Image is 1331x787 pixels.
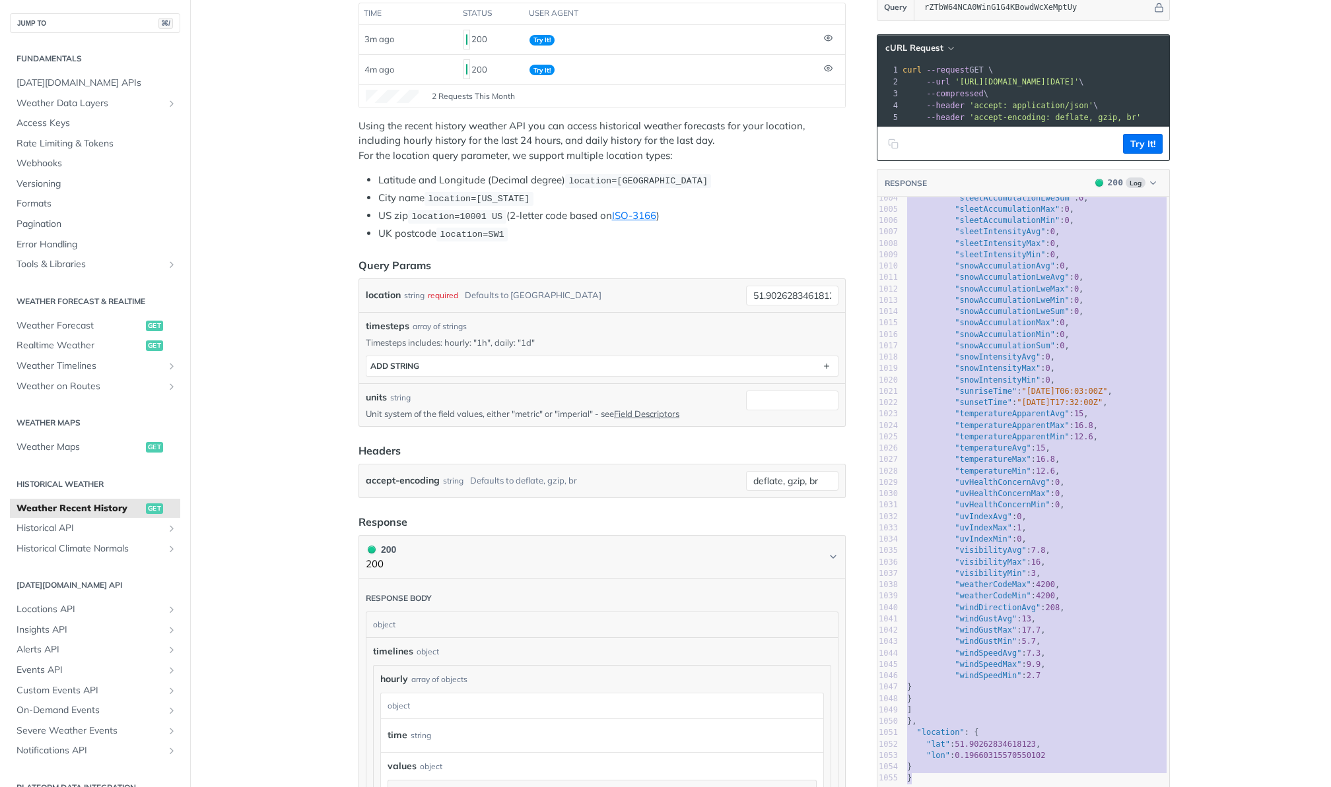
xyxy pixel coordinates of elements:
[1074,432,1093,441] span: 12.6
[926,89,984,98] span: --compressed
[463,58,519,80] div: 200
[907,534,1027,544] span: : ,
[166,259,177,270] button: Show subpages for Tools & Libraries
[1031,546,1046,555] span: 7.8
[1036,443,1045,453] span: 15
[907,387,1112,396] span: : ,
[366,542,838,572] button: 200 200200
[10,539,180,559] a: Historical Climate NormalsShow subpages for Historical Climate Normals
[1050,239,1055,248] span: 0
[10,741,180,761] a: Notifications APIShow subpages for Notifications API
[146,442,163,453] span: get
[166,544,177,554] button: Show subpages for Historical Climate Normals
[10,134,180,154] a: Rate Limiting & Tokens
[146,503,163,514] span: get
[10,660,180,680] a: Events APIShow subpages for Events API
[877,590,898,602] div: 1039
[955,455,1031,464] span: "temperatureMax"
[17,623,163,637] span: Insights API
[955,398,1012,407] span: "sunsetTime"
[877,408,898,420] div: 1023
[10,356,180,376] a: Weather TimelinesShow subpages for Weather Timelines
[907,193,1089,203] span: : ,
[877,477,898,488] div: 1029
[10,174,180,194] a: Versioning
[907,398,1108,407] span: : ,
[907,580,1060,589] span: : ,
[470,471,577,490] div: Defaults to deflate, gzip, br
[877,397,898,408] div: 1022
[1074,307,1079,316] span: 0
[907,296,1083,305] span: : ,
[17,522,163,535] span: Historical API
[955,546,1026,555] span: "visibilityAvg"
[10,53,180,65] h2: Fundamentals
[877,88,900,100] div: 3
[955,443,1031,453] span: "temperatureAvg"
[877,215,898,226] div: 1006
[1050,227,1055,236] span: 0
[877,511,898,522] div: 1032
[955,227,1045,236] span: "sleetIntensityAvg"
[1017,512,1021,521] span: 0
[884,1,907,13] span: Query
[10,701,180,720] a: On-Demand EventsShow subpages for On-Demand Events
[907,478,1065,487] span: : ,
[17,643,163,656] span: Alerts API
[955,466,1031,476] span: "temperatureMin"
[877,443,898,454] div: 1026
[955,421,1069,430] span: "temperatureApparentMax"
[166,604,177,615] button: Show subpages for Locations API
[907,443,1050,453] span: : ,
[1021,387,1107,396] span: "[DATE]T06:03:00Z"
[10,417,180,429] h2: Weather Maps
[10,377,180,396] a: Weather on RoutesShow subpages for Weather on Routes
[1036,580,1055,589] span: 4200
[366,356,838,376] button: ADD string
[955,318,1055,327] span: "snowAccumulationMax"
[955,557,1026,567] span: "visibilityMax"
[166,381,177,392] button: Show subpages for Weather on Routes
[877,522,898,534] div: 1033
[955,409,1069,418] span: "temperatureApparentAvg"
[955,432,1069,441] span: "temperatureApparentMin"
[877,76,900,88] div: 2
[907,239,1060,248] span: : ,
[366,542,396,557] div: 200
[877,226,898,237] div: 1007
[465,286,601,305] div: Defaults to [GEOGRAPHIC_DATA]
[955,363,1041,373] span: "snowIntensityMax"
[10,13,180,33] button: JUMP TO⌘/
[17,157,177,170] span: Webhooks
[366,557,396,572] p: 200
[10,214,180,234] a: Pagination
[1055,500,1060,509] span: 0
[877,557,898,568] div: 1036
[10,579,180,591] h2: [DATE][DOMAIN_NAME] API
[411,212,502,222] span: location=10001 US
[926,101,965,110] span: --header
[828,551,838,562] svg: Chevron
[17,117,177,130] span: Access Keys
[903,77,1084,86] span: \
[1031,569,1036,578] span: 3
[10,113,180,133] a: Access Keys
[146,321,163,331] span: get
[568,176,708,186] span: location=[GEOGRAPHIC_DATA]
[877,284,898,295] div: 1012
[877,64,900,76] div: 1
[907,216,1074,225] span: : ,
[17,603,163,616] span: Locations API
[10,640,180,660] a: Alerts APIShow subpages for Alerts API
[366,408,741,420] p: Unit system of the field values, either "metric" or "imperial" - see
[440,230,504,239] span: location=SW1
[955,216,1060,225] span: "sleetAccumulationMin"
[1074,284,1079,294] span: 0
[10,296,180,307] h2: Weather Forecast & realtime
[458,3,524,24] th: status
[1074,409,1083,418] span: 15
[10,73,180,93] a: [DATE][DOMAIN_NAME] APIs
[907,557,1046,567] span: : ,
[17,97,163,110] span: Weather Data Layers
[877,363,898,374] div: 1019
